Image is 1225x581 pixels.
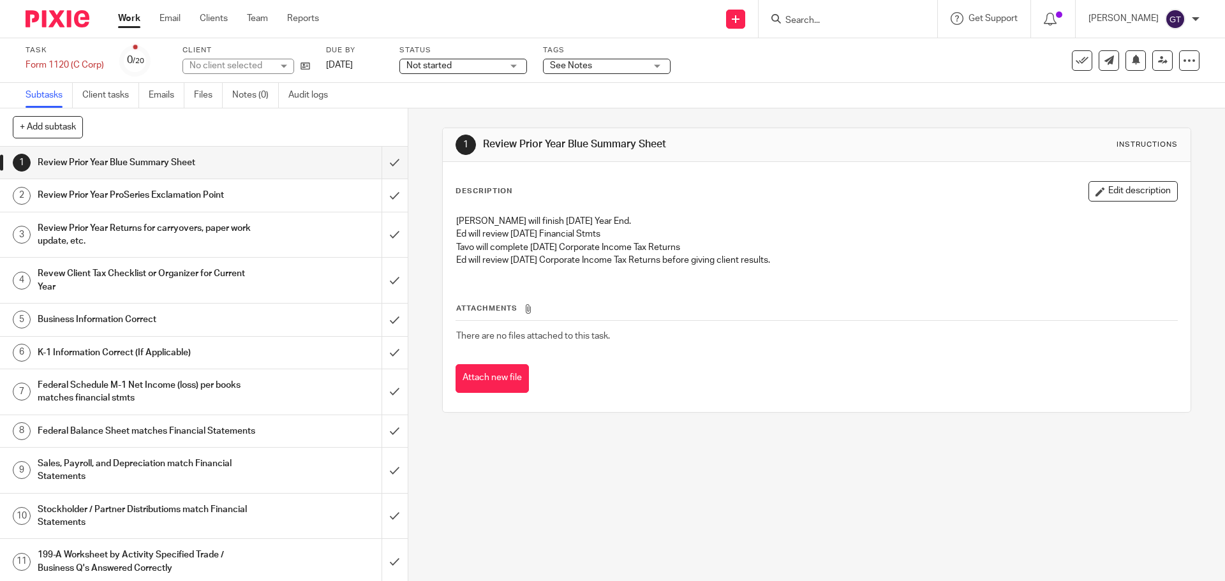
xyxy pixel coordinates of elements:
[13,422,31,440] div: 8
[550,61,592,70] span: See Notes
[189,59,272,72] div: No client selected
[543,45,671,55] label: Tags
[13,311,31,328] div: 5
[232,83,279,108] a: Notes (0)
[194,83,223,108] a: Files
[38,376,258,408] h1: Federal Schedule M-1 Net Income (loss) per books matches financial stmts
[26,59,104,71] div: Form 1120 (C Corp)
[149,83,184,108] a: Emails
[38,153,258,172] h1: Review Prior Year Blue Summary Sheet
[38,454,258,487] h1: Sales, Payroll, and Depreciation match Financial Statements
[13,226,31,244] div: 3
[1088,181,1178,202] button: Edit description
[13,154,31,172] div: 1
[287,12,319,25] a: Reports
[456,228,1177,240] p: Ed will review [DATE] Financial Stmts
[26,45,104,55] label: Task
[38,343,258,362] h1: K-1 Information Correct (If Applicable)
[483,138,844,151] h1: Review Prior Year Blue Summary Sheet
[456,305,517,312] span: Attachments
[38,500,258,533] h1: Stockholder / Partner Distributioms match Financial Statements
[118,12,140,25] a: Work
[182,45,310,55] label: Client
[1117,140,1178,150] div: Instructions
[784,15,899,27] input: Search
[13,383,31,401] div: 7
[26,10,89,27] img: Pixie
[247,12,268,25] a: Team
[38,186,258,205] h1: Review Prior Year ProSeries Exclamation Point
[38,264,258,297] h1: Revew Client Tax Checklist or Organizer for Current Year
[456,186,512,196] p: Description
[200,12,228,25] a: Clients
[969,14,1018,23] span: Get Support
[133,57,144,64] small: /20
[288,83,338,108] a: Audit logs
[406,61,452,70] span: Not started
[456,135,476,155] div: 1
[456,332,610,341] span: There are no files attached to this task.
[456,241,1177,254] p: Tavo will complete [DATE] Corporate Income Tax Returns
[13,187,31,205] div: 2
[1088,12,1159,25] p: [PERSON_NAME]
[13,272,31,290] div: 4
[13,507,31,525] div: 10
[13,461,31,479] div: 9
[82,83,139,108] a: Client tasks
[456,364,529,393] button: Attach new file
[38,545,258,578] h1: 199-A Worksheet by Activity Specified Trade / Business Q's Answered Correctly
[38,310,258,329] h1: Business Information Correct
[456,254,1177,267] p: Ed will review [DATE] Corporate Income Tax Returns before giving client results.
[13,553,31,571] div: 11
[13,116,83,138] button: + Add subtask
[160,12,181,25] a: Email
[38,422,258,441] h1: Federal Balance Sheet matches Financial Statements
[127,53,144,68] div: 0
[456,215,1177,228] p: [PERSON_NAME] will finish [DATE] Year End.
[326,45,383,55] label: Due by
[26,83,73,108] a: Subtasks
[399,45,527,55] label: Status
[326,61,353,70] span: [DATE]
[38,219,258,251] h1: Review Prior Year Returns for carryovers, paper work update, etc.
[13,344,31,362] div: 6
[1165,9,1185,29] img: svg%3E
